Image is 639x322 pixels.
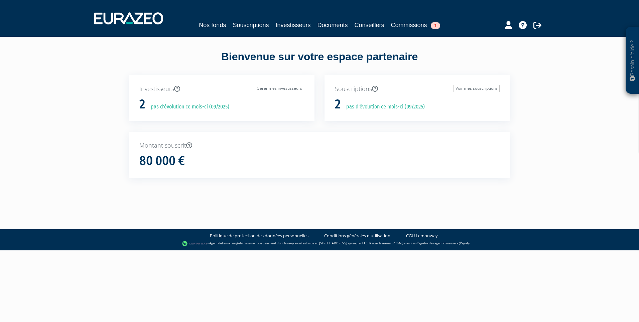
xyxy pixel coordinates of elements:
[335,85,500,93] p: Souscriptions
[342,103,425,111] p: pas d'évolution ce mois-ci (09/2025)
[210,233,308,239] a: Politique de protection des données personnelles
[629,30,636,91] p: Besoin d'aide ?
[454,85,500,92] a: Voir mes souscriptions
[406,233,438,239] a: CGU Lemonway
[355,20,384,30] a: Conseillers
[94,12,163,24] img: 1732889491-logotype_eurazeo_blanc_rvb.png
[124,49,515,75] div: Bienvenue sur votre espace partenaire
[146,103,229,111] p: pas d'évolution ce mois-ci (09/2025)
[139,154,185,168] h1: 80 000 €
[233,20,269,30] a: Souscriptions
[391,20,440,30] a: Commissions1
[335,97,341,111] h1: 2
[255,85,304,92] a: Gérer mes investisseurs
[431,22,440,29] span: 1
[324,233,390,239] a: Conditions générales d'utilisation
[139,141,500,150] p: Montant souscrit
[139,97,145,111] h1: 2
[199,20,226,30] a: Nos fonds
[222,241,237,245] a: Lemonway
[139,85,304,93] p: Investisseurs
[275,20,310,30] a: Investisseurs
[317,20,348,30] a: Documents
[7,240,632,247] div: - Agent de (établissement de paiement dont le siège social est situé au [STREET_ADDRESS], agréé p...
[182,240,208,247] img: logo-lemonway.png
[417,241,470,245] a: Registre des agents financiers (Regafi)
